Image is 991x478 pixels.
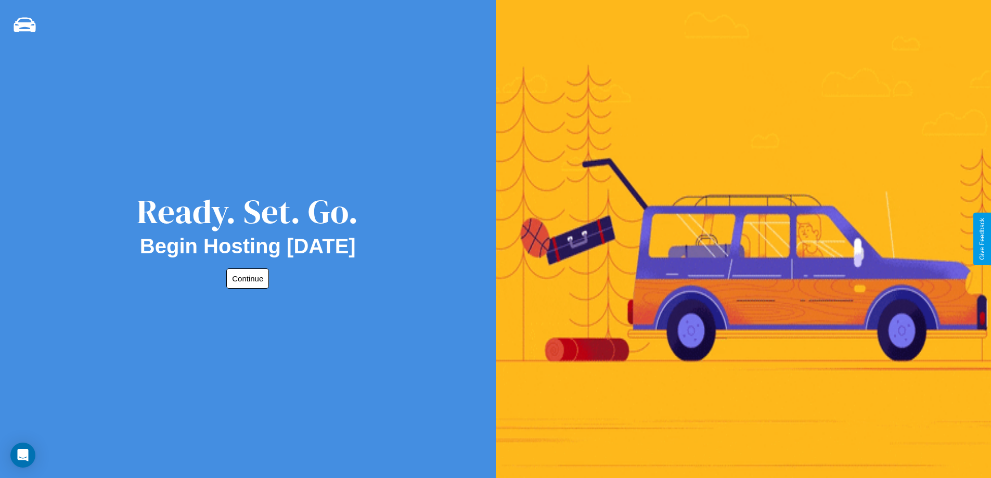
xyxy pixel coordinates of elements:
h2: Begin Hosting [DATE] [140,235,356,258]
div: Open Intercom Messenger [10,443,35,468]
div: Ready. Set. Go. [137,188,358,235]
button: Continue [226,268,269,289]
div: Give Feedback [979,218,986,260]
